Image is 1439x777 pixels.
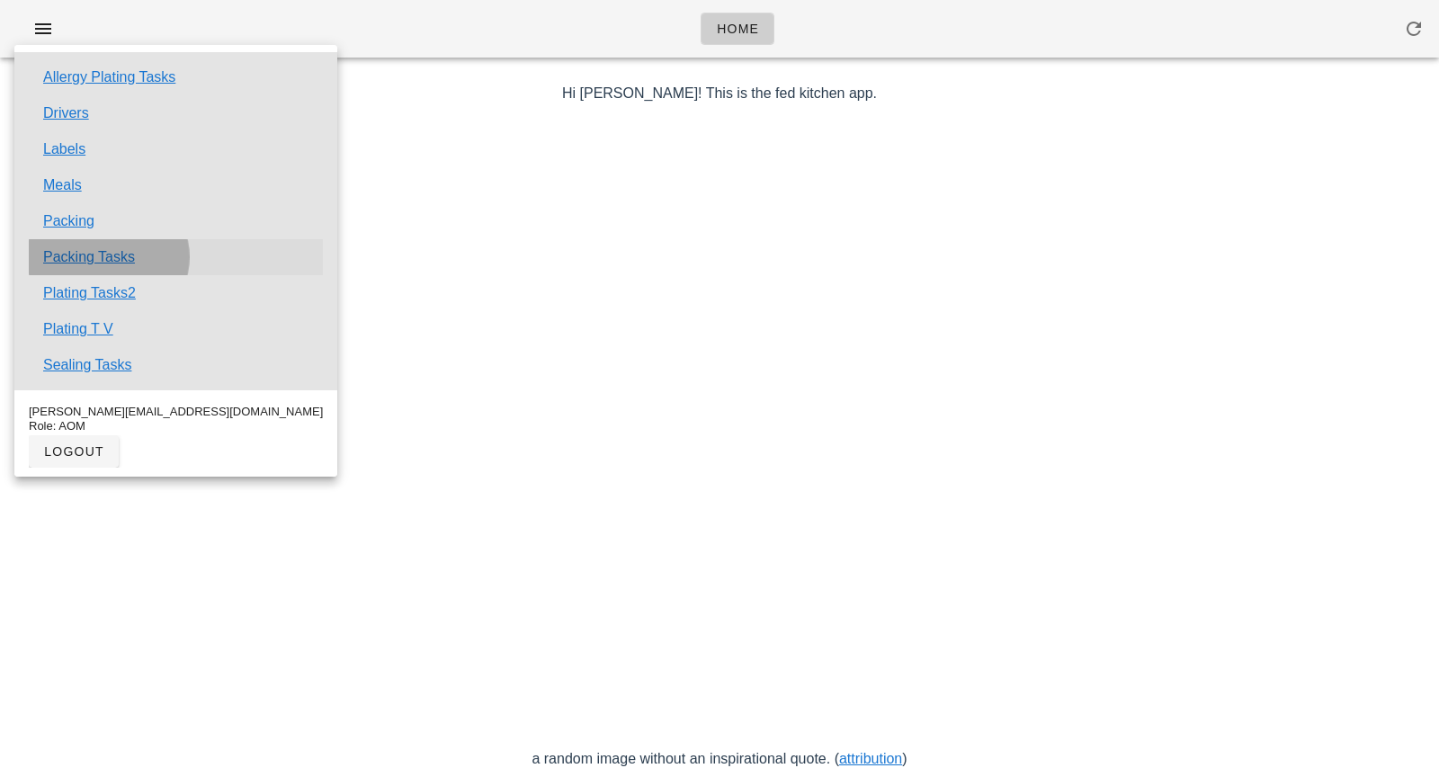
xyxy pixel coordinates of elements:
span: Home [716,22,759,36]
p: Hi [PERSON_NAME]! This is the fed kitchen app. [198,83,1242,104]
a: Packing [43,210,94,232]
a: Labels [43,138,85,160]
a: Plating Tasks2 [43,282,136,304]
a: Allergy Plating Tasks [43,67,175,88]
span: logout [43,444,104,459]
a: Packing Tasks [43,246,135,268]
button: logout [29,435,119,468]
a: Plating T V [43,318,113,340]
div: Role: AOM [29,419,323,433]
a: Sealing Tasks [43,354,131,376]
a: Drivers [43,103,89,124]
div: [PERSON_NAME][EMAIL_ADDRESS][DOMAIN_NAME] [29,405,323,419]
a: Meals [43,174,82,196]
a: Home [701,13,774,45]
a: attribution [839,751,902,766]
